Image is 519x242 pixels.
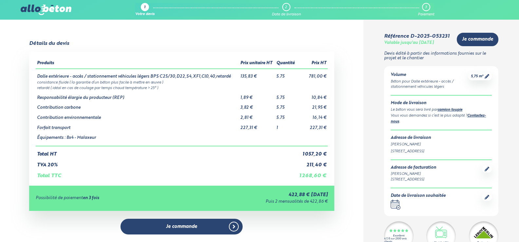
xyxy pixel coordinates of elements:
[457,33,498,46] a: Je commande
[36,196,183,201] div: Possibilité de paiement
[36,69,239,79] td: Dalle extérieure - accès / stationnement véhicules légers BPS C25/30,D22,S4,XF1,Cl0,40,retardé
[275,110,297,121] td: 5.75
[36,58,239,69] th: Produits
[425,5,427,9] div: 3
[391,171,436,177] div: [PERSON_NAME]
[418,3,434,17] a: 3 Paiement
[135,3,155,17] a: 1 Votre devis
[36,157,297,168] td: TVA 20%
[297,69,327,79] td: 781,00 €
[36,168,297,179] td: Total TTC
[239,90,275,101] td: 1,89 €
[384,41,434,46] div: Valable jusqu'au [DATE]
[239,100,275,110] td: 3,82 €
[36,146,297,157] td: Total HT
[275,90,297,101] td: 5.75
[275,58,297,69] th: Quantité
[297,110,327,121] td: 16,14 €
[275,121,297,131] td: 1
[36,121,239,131] td: Forfait transport
[239,69,275,79] td: 135,83 €
[297,168,327,179] td: 1 268,60 €
[391,136,492,140] div: Adresse de livraison
[437,108,462,112] a: camion toupie
[393,234,404,237] div: Excellent
[462,37,493,42] span: Je commande
[36,110,239,121] td: Contribution environnementale
[297,157,327,168] td: 211,40 €
[391,73,468,78] div: Volume
[120,219,243,235] a: Je commande
[144,6,145,10] div: 1
[36,100,239,110] td: Contribution carbone
[297,146,327,157] td: 1 057,20 €
[36,130,239,146] td: Équipements : 8x4 - Malaxeur
[461,216,512,235] iframe: Help widget launcher
[36,85,328,90] td: retardé ( idéal en cas de coulage par temps chaud température > 25° )
[166,224,197,230] span: Je commande
[297,90,327,101] td: 10,84 €
[21,5,71,15] img: allobéton
[183,192,327,198] div: 422,88 € [DATE]
[391,165,436,170] div: Adresse de facturation
[285,5,287,9] div: 2
[239,110,275,121] td: 2,81 €
[418,12,434,17] div: Paiement
[391,149,492,154] div: [STREET_ADDRESS]
[36,90,239,101] td: Responsabilité élargie du producteur (REP)
[384,33,450,39] div: Référence D-2025-053231
[384,51,498,61] p: Devis édité à partir des informations fournies sur le projet et le chantier
[297,58,327,69] th: Prix HT
[391,79,468,90] div: Béton pour Dalle extérieure - accès / stationnement véhicules légers
[391,142,492,147] div: [PERSON_NAME]
[391,177,436,182] div: [STREET_ADDRESS]
[239,58,275,69] th: Prix unitaire HT
[272,12,301,17] div: Date de livraison
[391,101,492,106] div: Mode de livraison
[275,69,297,79] td: 5.75
[272,3,301,17] a: 2 Date de livraison
[275,100,297,110] td: 5.75
[29,41,69,47] div: Détails du devis
[36,79,328,85] td: consistance fluide ( la garantie d’un béton plus facile à mettre en œuvre )
[183,199,327,204] div: Puis 2 mensualités de 422,86 €
[297,121,327,131] td: 227,31 €
[297,100,327,110] td: 21,95 €
[391,194,446,198] div: Date de livraison souhaitée
[391,114,486,123] a: Contactez-nous
[391,107,492,113] div: Le béton vous sera livré par
[135,12,155,17] div: Votre devis
[391,113,492,125] div: Vous vous demandez si c’est le plus adapté ? .
[239,121,275,131] td: 227,31 €
[83,196,99,200] strong: en 3 fois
